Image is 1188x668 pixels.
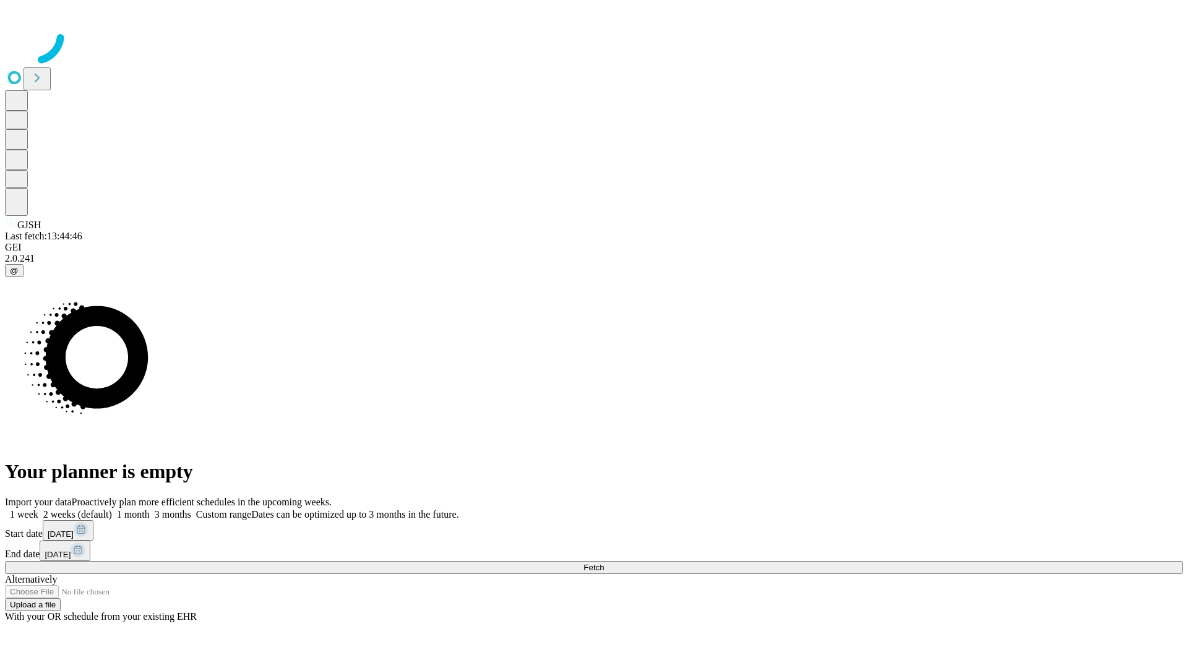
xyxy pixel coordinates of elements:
[48,529,74,539] span: [DATE]
[5,598,61,611] button: Upload a file
[5,520,1183,541] div: Start date
[5,497,72,507] span: Import your data
[5,242,1183,253] div: GEI
[5,231,82,241] span: Last fetch: 13:44:46
[40,541,90,561] button: [DATE]
[17,220,41,230] span: GJSH
[5,253,1183,264] div: 2.0.241
[5,561,1183,574] button: Fetch
[251,509,458,520] span: Dates can be optimized up to 3 months in the future.
[72,497,332,507] span: Proactively plan more efficient schedules in the upcoming weeks.
[5,541,1183,561] div: End date
[196,509,251,520] span: Custom range
[155,509,191,520] span: 3 months
[5,574,57,584] span: Alternatively
[10,266,19,275] span: @
[583,563,604,572] span: Fetch
[43,509,112,520] span: 2 weeks (default)
[5,264,24,277] button: @
[5,611,197,622] span: With your OR schedule from your existing EHR
[10,509,38,520] span: 1 week
[117,509,150,520] span: 1 month
[5,460,1183,483] h1: Your planner is empty
[45,550,71,559] span: [DATE]
[43,520,93,541] button: [DATE]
